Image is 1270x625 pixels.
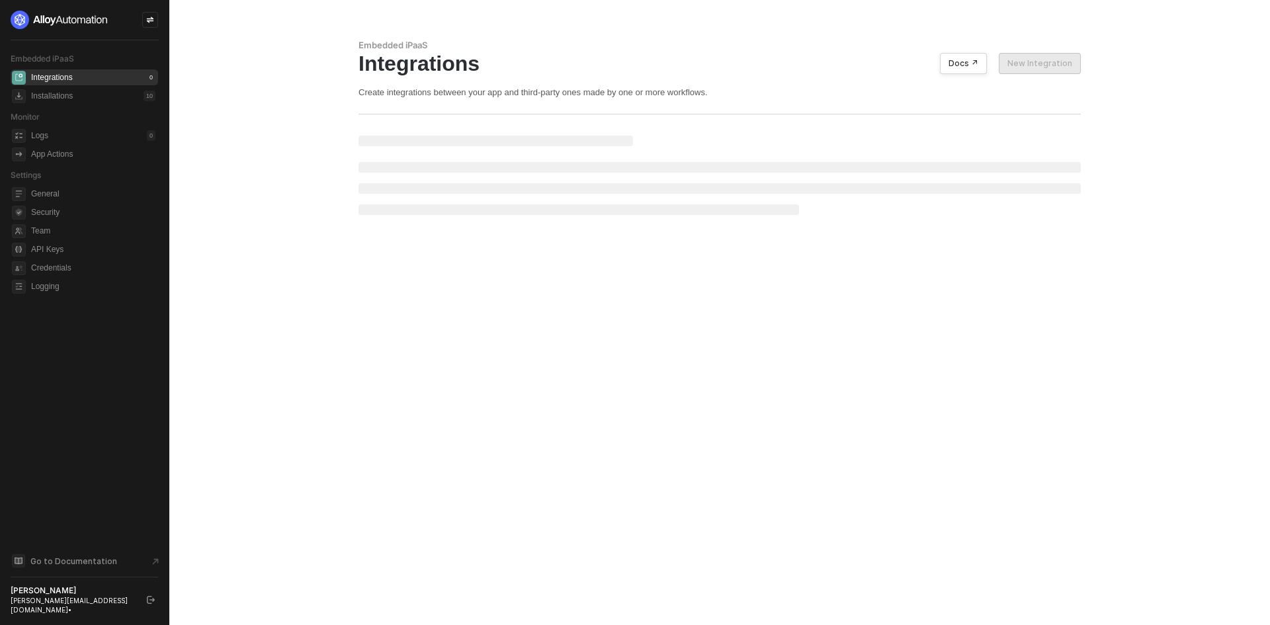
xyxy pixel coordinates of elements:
span: api-key [12,243,26,257]
div: Logs [31,130,48,142]
span: Logging [31,278,155,294]
div: Integrations [31,72,73,83]
span: Embedded iPaaS [11,54,74,63]
div: App Actions [31,149,73,160]
div: [PERSON_NAME] [11,585,135,596]
span: Security [31,204,155,220]
div: Embedded iPaaS [359,40,1081,51]
span: API Keys [31,241,155,257]
span: General [31,186,155,202]
span: integrations [12,71,26,85]
span: security [12,206,26,220]
span: credentials [12,261,26,275]
span: logging [12,280,26,294]
span: document-arrow [149,555,162,568]
span: icon-logs [12,129,26,143]
span: icon-app-actions [12,147,26,161]
span: team [12,224,26,238]
button: Docs ↗ [940,53,987,74]
span: installations [12,89,26,103]
div: 0 [147,130,155,141]
div: Installations [31,91,73,102]
div: Create integrations between your app and third-party ones made by one or more workflows. [359,87,1081,98]
a: Knowledge Base [11,553,159,569]
span: general [12,187,26,201]
span: Settings [11,170,41,180]
div: 10 [144,91,155,101]
span: Credentials [31,260,155,276]
a: logo [11,11,158,29]
span: icon-swap [146,16,154,24]
div: [PERSON_NAME][EMAIL_ADDRESS][DOMAIN_NAME] • [11,596,135,614]
span: Team [31,223,155,239]
div: Docs ↗ [949,58,978,69]
div: 0 [147,72,155,83]
span: logout [147,596,155,604]
img: logo [11,11,108,29]
span: documentation [12,554,25,567]
span: Go to Documentation [30,556,117,567]
button: New Integration [999,53,1081,74]
span: Monitor [11,112,40,122]
div: Integrations [359,51,1081,76]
